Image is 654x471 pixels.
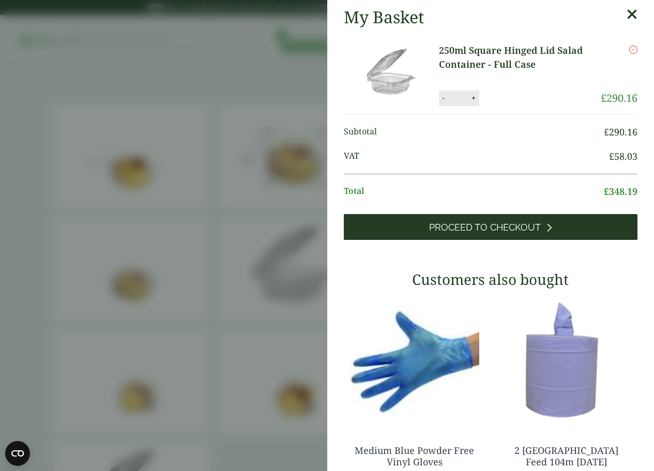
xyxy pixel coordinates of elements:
button: - [439,94,448,102]
bdi: 58.03 [609,150,637,162]
span: Subtotal [344,125,604,139]
span: Total [344,185,604,199]
a: Medium Blue Powder Free Vinyl Gloves [355,444,474,468]
bdi: 348.19 [604,185,637,197]
img: 3630017-2-Ply-Blue-Centre-Feed-104m [496,295,637,424]
span: £ [601,91,606,105]
img: 4130015J-Blue-Vinyl-Powder-Free-Gloves-Medium [344,295,485,424]
h3: Customers also bought [344,271,638,288]
a: Remove this item [629,43,637,56]
a: 250ml Square Hinged Lid Salad Container - Full Case [439,43,601,71]
span: £ [604,185,609,197]
span: Proceed to Checkout [429,222,541,233]
h2: My Basket [344,7,424,27]
bdi: 290.16 [601,91,637,105]
span: £ [609,150,614,162]
span: VAT [344,149,610,163]
img: 250ml Square Hinged Lid Salad Container-Full Case of-0 [346,43,439,105]
span: £ [604,126,609,138]
button: Open CMP widget [5,441,30,466]
button: + [468,94,479,102]
bdi: 290.16 [604,126,637,138]
a: Proceed to Checkout [344,214,638,240]
a: 2 [GEOGRAPHIC_DATA] Feed 104m [DATE] [514,444,618,468]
